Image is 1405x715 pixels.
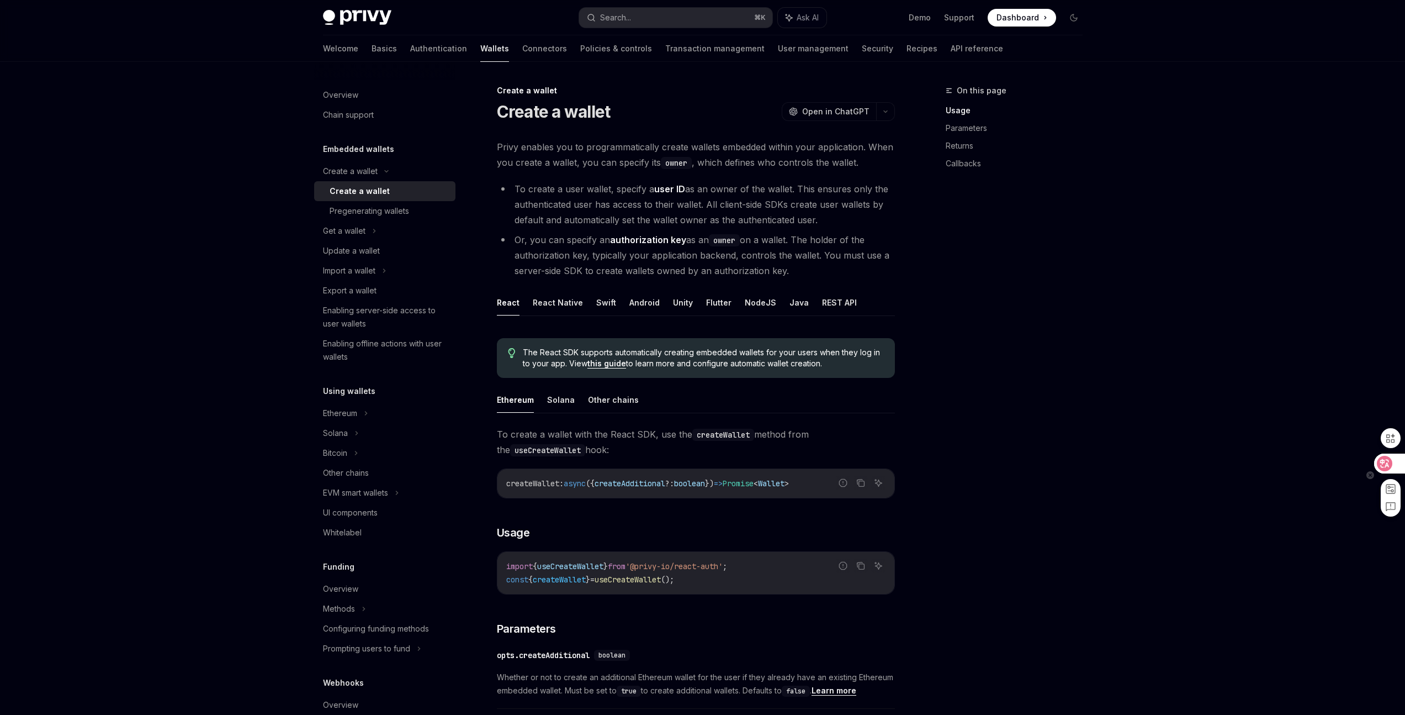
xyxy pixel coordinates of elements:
[497,621,556,637] span: Parameters
[754,479,758,488] span: <
[665,479,674,488] span: ?:
[323,108,374,122] div: Chain support
[661,157,692,169] code: owner
[506,561,533,571] span: import
[586,575,590,585] span: }
[587,359,626,369] a: this guide
[323,10,391,25] img: dark logo
[323,244,380,257] div: Update a wallet
[314,281,455,301] a: Export a wallet
[323,622,429,635] div: Configuring funding methods
[778,35,849,62] a: User management
[323,337,449,364] div: Enabling offline actions with user wallets
[946,137,1091,155] a: Returns
[330,204,409,218] div: Pregenerating wallets
[778,8,826,28] button: Ask AI
[323,466,369,480] div: Other chains
[323,602,355,616] div: Methods
[522,35,567,62] a: Connectors
[497,650,590,661] div: opts.createAdditional
[506,479,559,488] span: createWallet
[797,12,819,23] span: Ask AI
[596,290,616,316] button: Swift
[497,525,530,540] span: Usage
[1065,9,1083,27] button: Toggle dark mode
[629,290,660,316] button: Android
[957,84,1006,97] span: On this page
[323,143,394,156] h5: Embedded wallets
[510,444,585,456] code: useCreateWallet
[598,651,625,660] span: boolean
[580,35,652,62] a: Policies & controls
[782,686,810,697] code: false
[533,561,537,571] span: {
[871,476,886,490] button: Ask AI
[314,463,455,483] a: Other chains
[946,102,1091,119] a: Usage
[692,429,754,441] code: createWallet
[723,561,727,571] span: ;
[314,619,455,639] a: Configuring funding methods
[586,479,595,488] span: ({
[944,12,974,23] a: Support
[523,347,883,369] span: The React SDK supports automatically creating embedded wallets for your users when they log in to...
[330,185,390,198] div: Create a wallet
[314,301,455,334] a: Enabling server-side access to user wallets
[862,35,893,62] a: Security
[608,561,625,571] span: from
[323,642,410,655] div: Prompting users to fund
[497,671,895,697] span: Whether or not to create an additional Ethereum wallet for the user if they already have an exist...
[323,165,378,178] div: Create a wallet
[782,102,876,121] button: Open in ChatGPT
[836,559,850,573] button: Report incorrect code
[723,479,754,488] span: Promise
[617,686,641,697] code: true
[528,575,533,585] span: {
[508,348,516,358] svg: Tip
[506,575,528,585] span: const
[323,446,347,460] div: Bitcoin
[497,232,895,278] li: Or, you can specify an as an on a wallet. The holder of the authorization key, typically your app...
[497,102,611,122] h1: Create a wallet
[497,427,895,458] span: To create a wallet with the React SDK, use the method from the hook:
[600,11,631,24] div: Search...
[323,526,362,539] div: Whitelabel
[323,506,378,519] div: UI components
[706,290,731,316] button: Flutter
[906,35,937,62] a: Recipes
[564,479,586,488] span: async
[665,35,765,62] a: Transaction management
[654,183,685,194] strong: user ID
[714,479,723,488] span: =>
[323,304,449,330] div: Enabling server-side access to user wallets
[323,407,357,420] div: Ethereum
[812,686,856,696] a: Learn more
[480,35,509,62] a: Wallets
[784,479,789,488] span: >
[533,290,583,316] button: React Native
[314,181,455,201] a: Create a wallet
[946,155,1091,172] a: Callbacks
[988,9,1056,27] a: Dashboard
[588,387,639,413] button: Other chains
[758,479,784,488] span: Wallet
[323,88,358,102] div: Overview
[314,201,455,221] a: Pregenerating wallets
[754,13,766,22] span: ⌘ K
[323,698,358,712] div: Overview
[559,479,564,488] span: :
[323,560,354,574] h5: Funding
[533,575,586,585] span: createWallet
[537,561,603,571] span: useCreateWallet
[802,106,869,117] span: Open in ChatGPT
[323,385,375,398] h5: Using wallets
[372,35,397,62] a: Basics
[323,35,358,62] a: Welcome
[314,241,455,261] a: Update a wallet
[314,695,455,715] a: Overview
[603,561,608,571] span: }
[323,582,358,596] div: Overview
[822,290,857,316] button: REST API
[323,486,388,500] div: EVM smart wallets
[625,561,723,571] span: '@privy-io/react-auth'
